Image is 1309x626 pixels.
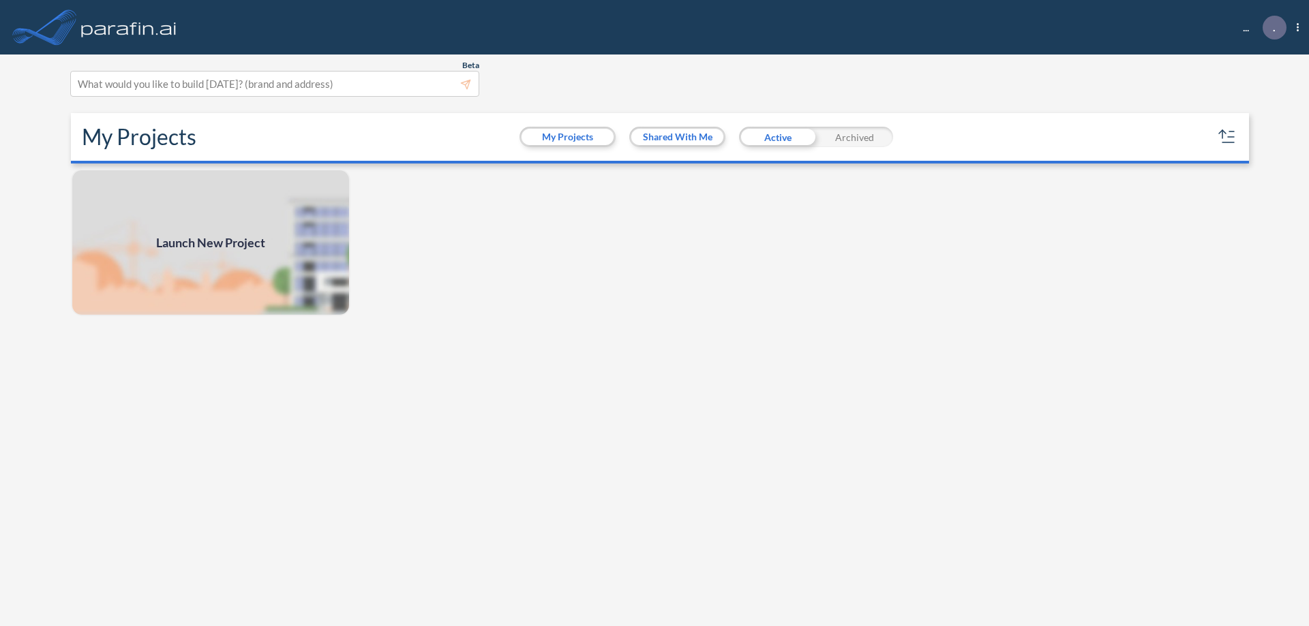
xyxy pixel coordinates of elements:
[78,14,179,41] img: logo
[522,129,614,145] button: My Projects
[1216,126,1238,148] button: sort
[739,127,816,147] div: Active
[71,169,350,316] a: Launch New Project
[156,234,265,252] span: Launch New Project
[82,124,196,150] h2: My Projects
[1222,16,1299,40] div: ...
[71,169,350,316] img: add
[816,127,893,147] div: Archived
[462,60,479,71] span: Beta
[1273,21,1276,33] p: .
[631,129,723,145] button: Shared With Me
